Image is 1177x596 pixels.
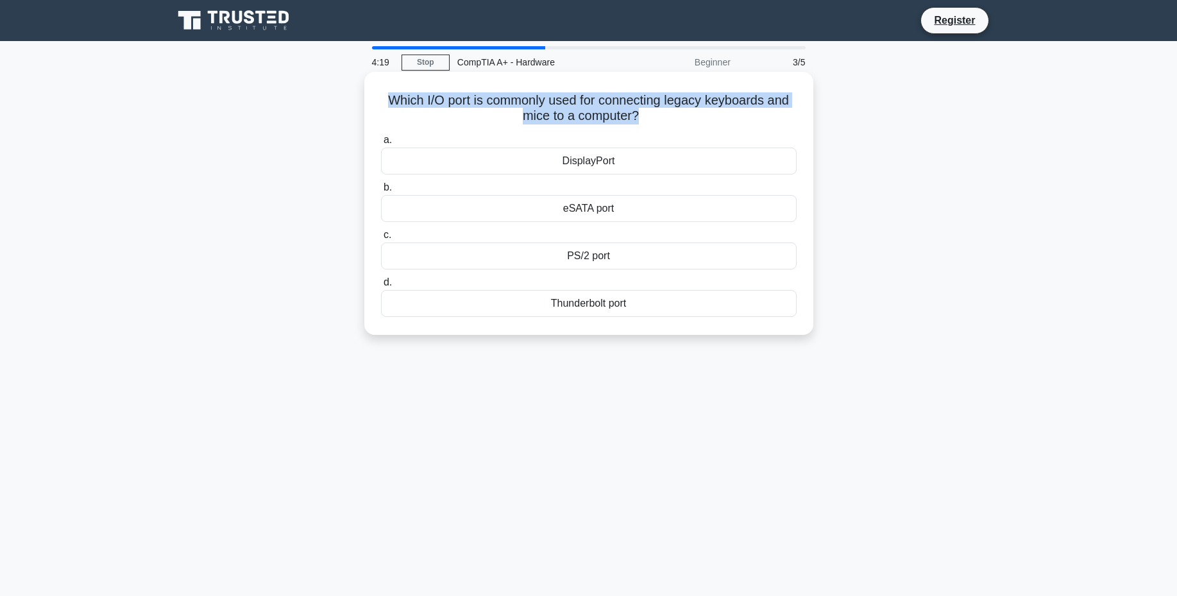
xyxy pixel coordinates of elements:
a: Register [926,12,983,28]
div: Thunderbolt port [381,290,797,317]
span: b. [384,182,392,192]
span: a. [384,134,392,145]
div: 3/5 [738,49,813,75]
div: Beginner [626,49,738,75]
div: eSATA port [381,195,797,222]
div: CompTIA A+ - Hardware [450,49,626,75]
h5: Which I/O port is commonly used for connecting legacy keyboards and mice to a computer? [380,92,798,124]
a: Stop [402,55,450,71]
span: c. [384,229,391,240]
div: PS/2 port [381,243,797,269]
span: d. [384,277,392,287]
div: 4:19 [364,49,402,75]
div: DisplayPort [381,148,797,175]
